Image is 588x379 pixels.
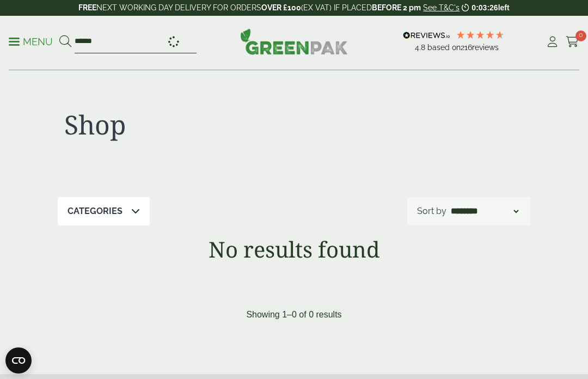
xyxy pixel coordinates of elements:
span: reviews [472,43,499,52]
span: Based on [427,43,461,52]
span: 216 [461,43,472,52]
strong: FREE [78,3,96,12]
select: Shop order [449,205,520,218]
a: Menu [9,35,53,46]
span: 0:03:26 [471,3,498,12]
strong: BEFORE 2 pm [372,3,421,12]
div: 4.79 Stars [456,30,505,40]
h1: Shop [64,109,287,140]
button: Open CMP widget [5,347,32,374]
span: 0 [575,30,586,41]
h1: No results found [28,236,560,262]
img: REVIEWS.io [403,32,450,39]
i: Cart [566,36,579,47]
a: See T&C's [423,3,460,12]
p: Sort by [417,205,446,218]
p: Menu [9,35,53,48]
a: 0 [566,34,579,50]
img: GreenPak Supplies [240,28,348,54]
span: 4.8 [415,43,427,52]
span: left [498,3,510,12]
i: My Account [546,36,559,47]
strong: OVER £100 [261,3,301,12]
p: Showing 1–0 of 0 results [246,308,341,321]
p: Categories [68,205,122,218]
